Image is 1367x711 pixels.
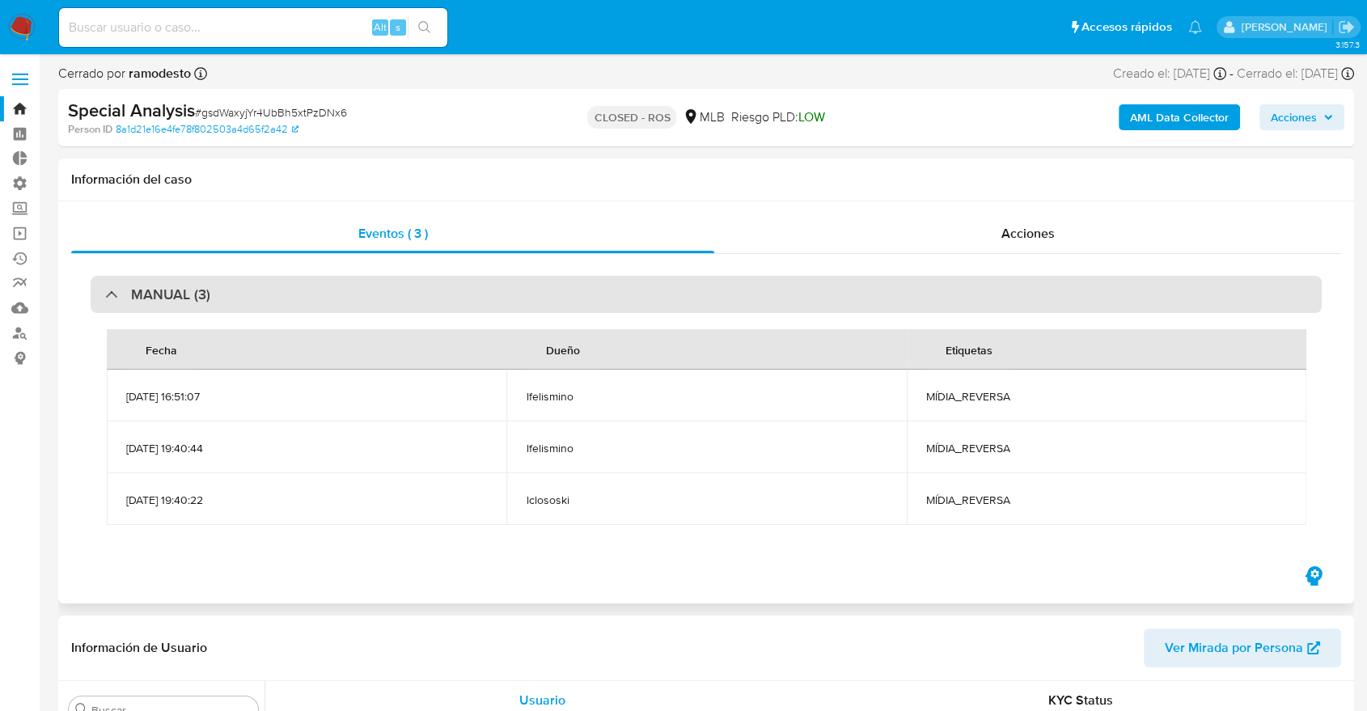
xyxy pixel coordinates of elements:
span: [DATE] 19:40:44 [126,441,487,455]
span: MÍDIA_REVERSA [926,389,1288,404]
div: Cerrado el: [DATE] [1237,65,1354,83]
b: ramodesto [125,64,191,83]
span: Alt [374,19,387,35]
button: Ver Mirada por Persona [1144,628,1341,667]
h1: Información de Usuario [71,640,207,656]
b: Person ID [68,122,112,137]
span: Ver Mirada por Persona [1165,628,1303,667]
a: Salir [1338,19,1355,36]
div: MLB [683,108,724,126]
span: # gsdWaxyjYr4UbBh5xtPzDNx6 [195,104,347,121]
span: lfelismino [526,441,887,455]
div: Fecha [126,330,197,369]
div: Creado el: [DATE] [1113,65,1226,83]
a: Notificaciones [1188,20,1202,34]
span: [DATE] 16:51:07 [126,389,487,404]
span: Acciones [1001,224,1055,243]
span: Usuario [519,691,565,709]
button: AML Data Collector [1119,104,1240,130]
span: Cerrado por [58,65,191,83]
span: s [396,19,400,35]
span: LOW [798,108,824,126]
button: Acciones [1259,104,1344,130]
button: search-icon [408,16,441,39]
h3: MANUAL (3) [131,286,210,303]
div: Etiquetas [926,330,1012,369]
span: Acciones [1271,104,1317,130]
span: MÍDIA_REVERSA [926,493,1288,507]
div: MANUAL (3) [91,276,1322,313]
span: KYC Status [1048,691,1113,709]
p: CLOSED - ROS [587,106,676,129]
span: - [1229,65,1234,83]
b: AML Data Collector [1130,104,1229,130]
h1: Información del caso [71,171,1341,188]
span: MÍDIA_REVERSA [926,441,1288,455]
span: lfelismino [526,389,887,404]
span: lclososki [526,493,887,507]
span: [DATE] 19:40:22 [126,493,487,507]
div: Dueño [526,330,599,369]
p: juan.tosini@mercadolibre.com [1241,19,1332,35]
span: Eventos ( 3 ) [358,224,428,243]
a: 8a1d21e16e4fe78f802503a4d65f2a42 [116,122,298,137]
input: Buscar usuario o caso... [59,17,447,38]
span: Riesgo PLD: [730,108,824,126]
b: Special Analysis [68,97,195,123]
span: Accesos rápidos [1081,19,1172,36]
